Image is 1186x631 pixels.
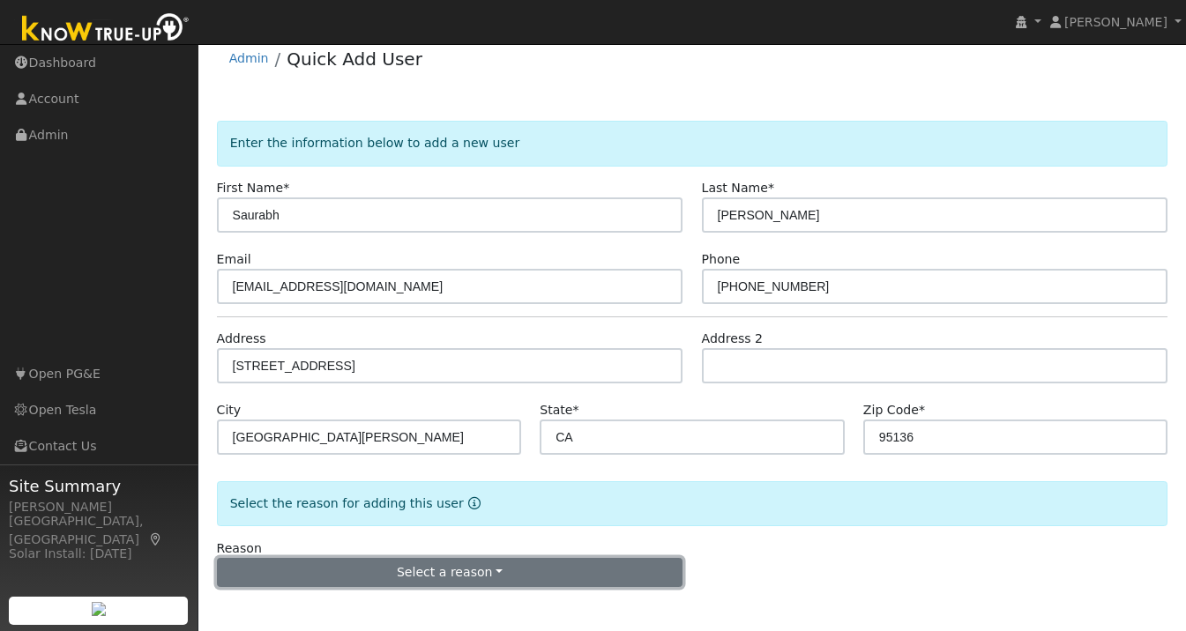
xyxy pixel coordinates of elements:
[217,539,262,558] label: Reason
[1064,15,1167,29] span: [PERSON_NAME]
[217,179,290,197] label: First Name
[9,545,189,563] div: Solar Install: [DATE]
[919,403,925,417] span: Required
[702,330,764,348] label: Address 2
[283,181,289,195] span: Required
[572,403,578,417] span: Required
[229,51,269,65] a: Admin
[9,498,189,516] div: [PERSON_NAME]
[702,179,774,197] label: Last Name
[217,250,251,269] label: Email
[217,558,683,588] button: Select a reason
[540,401,578,419] label: State
[92,602,106,616] img: retrieve
[768,181,774,195] span: Required
[217,121,1168,166] div: Enter the information below to add a new user
[464,496,481,510] a: Reason for new user
[217,330,266,348] label: Address
[287,48,422,70] a: Quick Add User
[148,532,164,546] a: Map
[9,474,189,498] span: Site Summary
[13,10,198,49] img: Know True-Up
[217,481,1168,526] div: Select the reason for adding this user
[9,512,189,549] div: [GEOGRAPHIC_DATA], [GEOGRAPHIC_DATA]
[863,401,925,419] label: Zip Code
[702,250,741,269] label: Phone
[217,401,242,419] label: City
